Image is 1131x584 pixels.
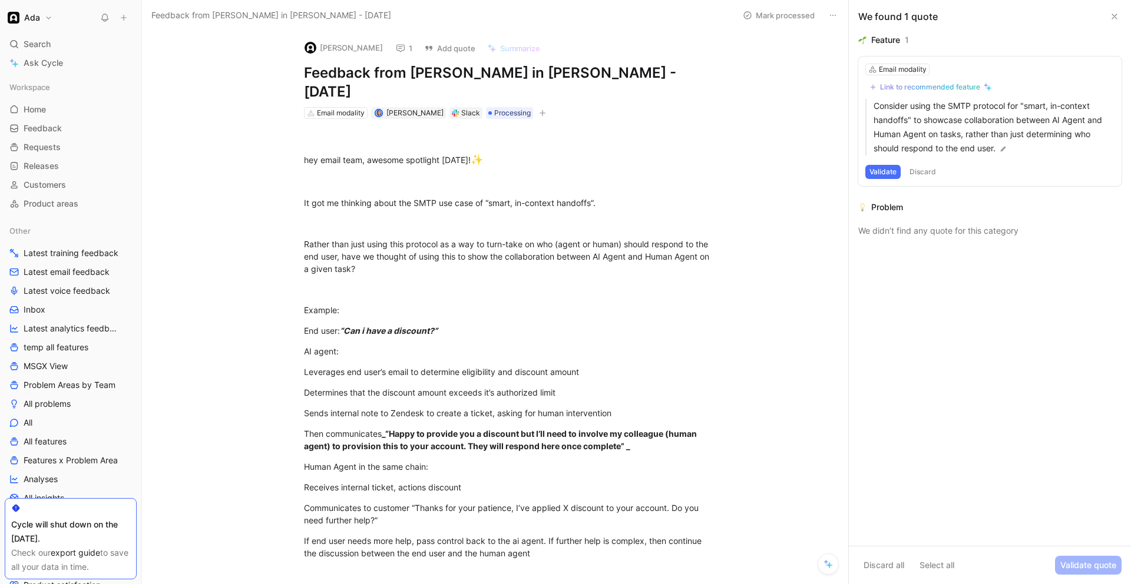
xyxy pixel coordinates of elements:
[5,376,137,394] a: Problem Areas by Team
[1055,556,1122,575] button: Validate quote
[51,547,100,558] a: export guide
[5,176,137,194] a: Customers
[9,81,50,93] span: Workspace
[304,345,712,357] div: AI agent:
[304,152,712,168] div: hey email team, awesome spotlight [DATE]!
[500,43,540,54] span: Summarize
[24,304,45,316] span: Inbox
[11,546,130,574] div: Check our to save all your data in time.
[874,99,1115,155] p: Consider using the SMTP protocol for "smart, in-context handoffs" to showcase collaboration betwe...
[865,165,901,179] button: Validate
[304,386,712,399] div: Determines that the discount amount exceeds it’s authorized limit
[5,138,137,156] a: Requests
[482,40,545,57] button: Summarize
[299,39,388,57] button: logo[PERSON_NAME]
[24,179,66,191] span: Customers
[905,33,909,47] div: 1
[858,203,867,211] img: 💡
[304,64,712,101] h1: Feedback from [PERSON_NAME] in [PERSON_NAME] - [DATE]
[386,108,444,117] span: [PERSON_NAME]
[880,82,980,92] div: Link to recommended feature
[11,517,130,546] div: Cycle will shut down on the [DATE].
[304,481,712,493] div: Receives internal ticket, actions discount
[879,64,927,75] div: Email modality
[376,110,382,117] img: avatar
[858,36,867,44] img: 🌱
[738,7,820,24] button: Mark processed
[24,492,64,504] span: All insights
[905,165,940,179] button: Discard
[304,197,712,209] div: It got me thinking about the SMTP use case of “smart, in-context handoffs”.
[24,436,67,447] span: All features
[858,9,938,24] div: We found 1 quote
[5,452,137,469] a: Features x Problem Area
[865,80,996,94] button: Link to recommended feature
[5,9,55,26] button: AdaAda
[317,107,365,119] div: Email modality
[5,263,137,281] a: Latest email feedback
[5,157,137,175] a: Releases
[5,120,137,137] a: Feedback
[24,379,115,391] span: Problem Areas by Team
[24,141,61,153] span: Requests
[24,341,88,353] span: temp all features
[5,78,137,96] div: Workspace
[304,429,699,451] strong: _“Happy to provide you a discount but I’ll need to involve my colleague (human agent) to provisio...
[24,417,32,429] span: All
[305,42,316,54] img: logo
[9,225,31,237] span: Other
[486,107,533,119] div: Processing
[304,460,712,473] div: Human Agent in the same chain:
[471,154,483,165] span: ✨
[304,366,712,378] div: Leverages end user’s email to determine eligibility and discount amount
[24,122,62,134] span: Feedback
[304,238,712,275] div: Rather than just using this protocol as a way to turn-take on who (agent or human) should respond...
[5,54,137,72] a: Ask Cycle
[24,398,71,410] span: All problems
[871,200,903,214] div: Problem
[914,556,960,575] button: Select all
[5,301,137,318] a: Inbox
[391,40,418,57] button: 1
[24,12,40,23] h1: Ada
[871,33,900,47] div: Feature
[999,145,1007,153] img: pen.svg
[419,40,481,57] button: Add quote
[5,222,137,240] div: Other
[5,35,137,53] div: Search
[24,198,78,210] span: Product areas
[5,339,137,356] a: temp all features
[24,247,118,259] span: Latest training feedback
[24,360,68,372] span: MSGX View
[24,285,110,297] span: Latest voice feedback
[858,556,910,575] button: Discard all
[5,357,137,375] a: MSGX View
[340,326,438,336] em: “Can i have a discount?”
[5,244,137,262] a: Latest training feedback
[24,266,110,278] span: Latest email feedback
[858,224,1122,238] div: We didn’t find any quote for this category
[8,12,19,24] img: Ada
[304,304,712,316] div: Example:
[304,324,712,337] div: End user:
[5,282,137,300] a: Latest voice feedback
[5,320,137,337] a: Latest analytics feedback
[304,407,712,419] div: Sends internal note to Zendesk to create a ticket, asking for human intervention
[304,502,712,526] div: Communicates to customer “Thanks for your patience, I’ve applied X discount to your account. Do y...
[304,535,712,559] div: If end user needs more help, pass control back to the ai agent. If further help is complex, then ...
[5,395,137,413] a: All problems
[5,101,137,118] a: Home
[461,107,480,119] div: Slack
[24,473,58,485] span: Analyses
[5,433,137,450] a: All features
[304,427,712,452] div: Then communicates
[24,323,121,334] span: Latest analytics feedback
[5,414,137,432] a: All
[24,454,118,466] span: Features x Problem Area
[24,160,59,172] span: Releases
[151,8,391,22] span: Feedback from [PERSON_NAME] in [PERSON_NAME] - [DATE]
[5,195,137,213] a: Product areas
[24,56,63,70] span: Ask Cycle
[5,470,137,488] a: Analyses
[24,37,51,51] span: Search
